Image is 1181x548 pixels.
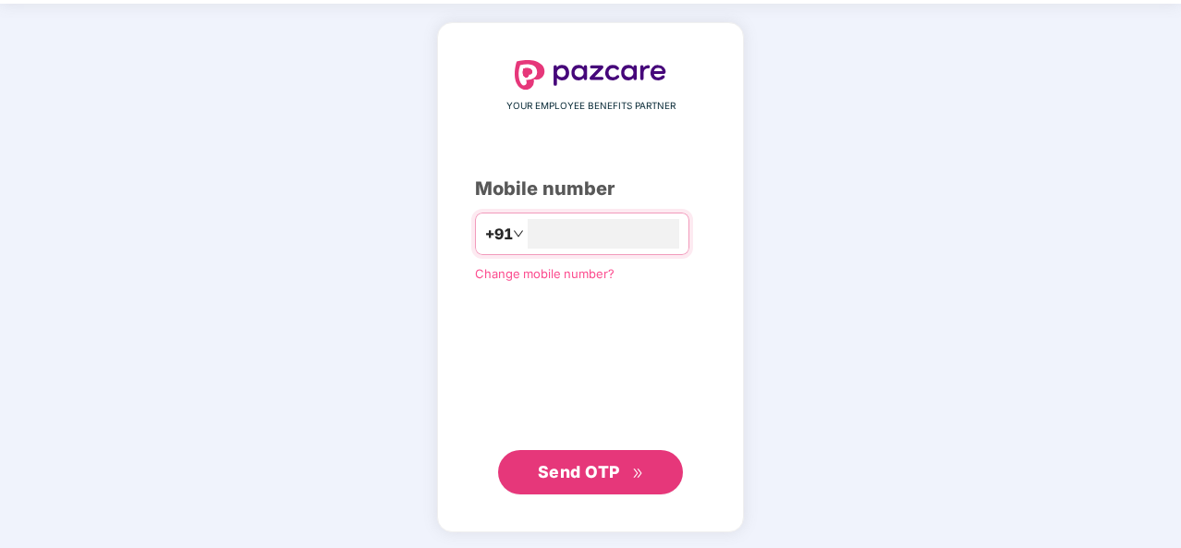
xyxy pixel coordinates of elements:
[498,450,683,494] button: Send OTPdouble-right
[538,462,620,481] span: Send OTP
[475,175,706,203] div: Mobile number
[515,60,666,90] img: logo
[632,468,644,480] span: double-right
[475,266,615,281] a: Change mobile number?
[485,223,513,246] span: +91
[506,99,676,114] span: YOUR EMPLOYEE BENEFITS PARTNER
[513,228,524,239] span: down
